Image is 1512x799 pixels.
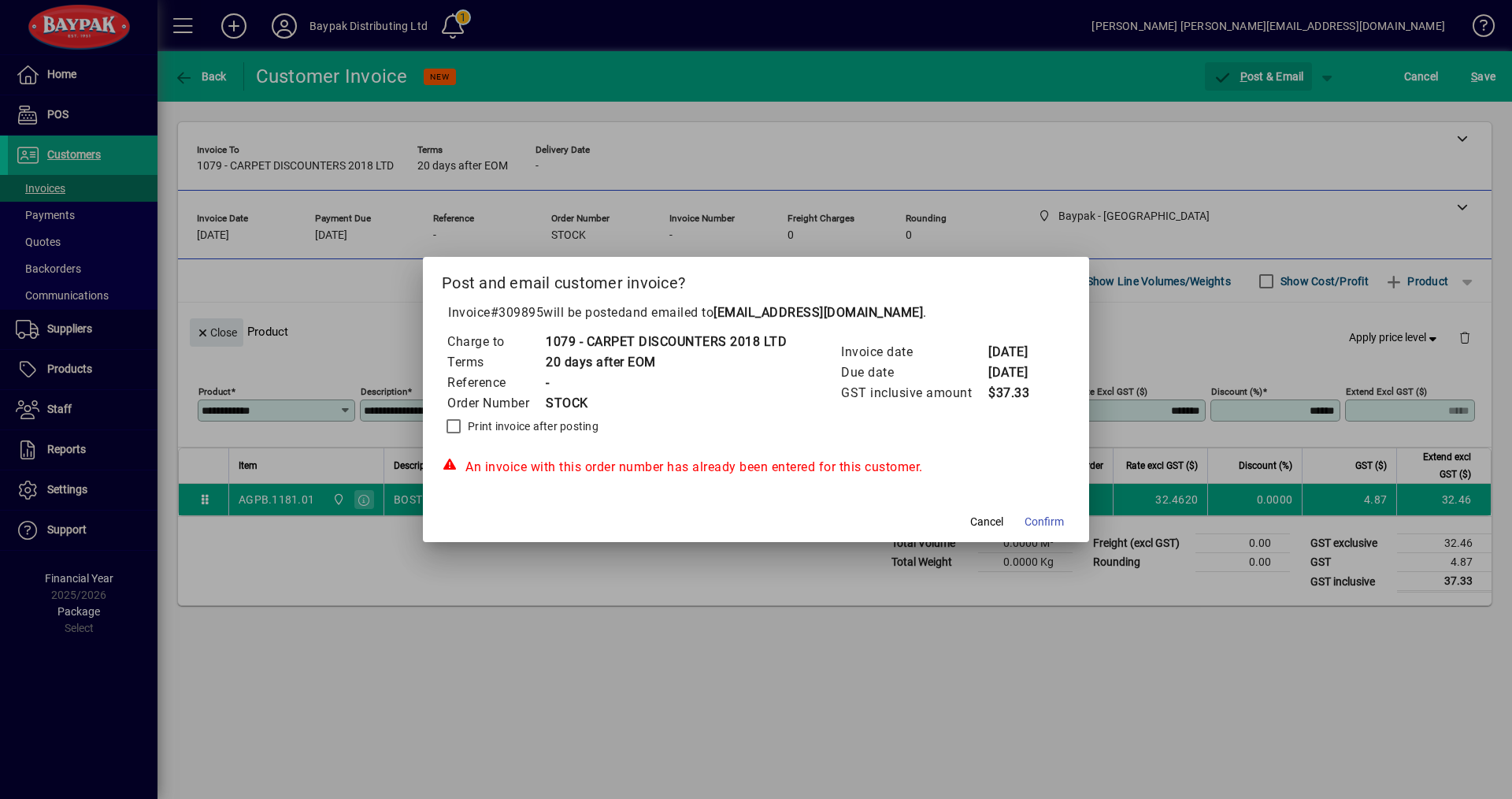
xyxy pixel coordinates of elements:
span: #309895 [491,305,544,320]
td: Order Number [447,393,545,414]
td: Due date [840,362,988,383]
h2: Post and email customer invoice? [423,257,1089,303]
button: Confirm [1018,507,1070,536]
td: [DATE] [988,362,1051,383]
td: STOCK [545,393,787,414]
label: Print invoice after posting [465,418,598,434]
td: Invoice date [840,342,988,362]
b: [EMAIL_ADDRESS][DOMAIN_NAME] [713,305,923,320]
p: Invoice will be posted . [442,303,1070,322]
td: - [545,373,787,393]
td: GST inclusive amount [840,383,988,403]
td: $37.33 [988,383,1051,403]
span: and emailed to [625,305,923,320]
td: Terms [447,352,545,373]
td: 1079 - CARPET DISCOUNTERS 2018 LTD [545,332,787,352]
td: Charge to [447,332,545,352]
td: 20 days after EOM [545,352,787,373]
button: Cancel [962,507,1012,536]
div: An invoice with this order number has already been entered for this customer. [442,458,1070,477]
td: [DATE] [988,342,1051,362]
span: Cancel [970,514,1003,530]
td: Reference [447,373,545,393]
span: Confirm [1025,514,1064,530]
